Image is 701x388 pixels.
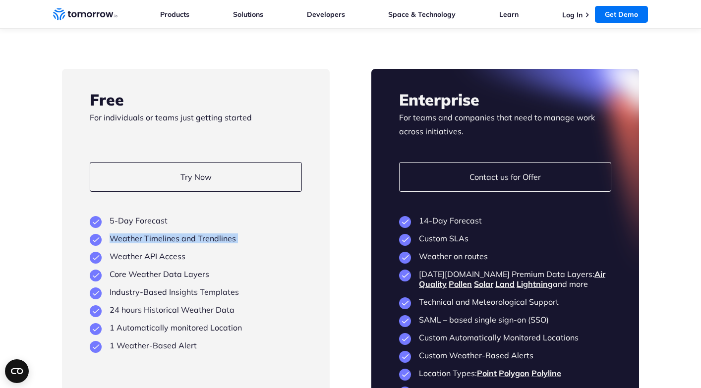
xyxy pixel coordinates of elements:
a: Space & Technology [388,10,456,19]
li: Technical and Meteorological Support [399,297,611,307]
a: Log In [562,10,583,19]
a: Contact us for Offer [399,162,611,192]
li: Weather API Access [90,251,302,261]
li: 1 Automatically monitored Location [90,323,302,333]
a: Products [160,10,189,19]
a: Try Now [90,162,302,192]
a: Air Quality [419,269,605,289]
ul: plan features [90,216,302,350]
a: Developers [307,10,345,19]
li: Location Types: [399,368,611,378]
a: Land [495,279,515,289]
li: Industry-Based Insights Templates [90,287,302,297]
li: 5-Day Forecast [90,216,302,225]
li: SAML – based single sign-on (SSO) [399,315,611,325]
li: Custom Weather-Based Alerts [399,350,611,360]
a: Solutions [233,10,263,19]
a: Polyline [531,368,561,378]
li: 24 hours Historical Weather Data [90,305,302,315]
p: For individuals or teams just getting started [90,111,302,138]
li: Custom SLAs [399,233,611,243]
li: Weather on routes [399,251,611,261]
a: Point [477,368,497,378]
li: Core Weather Data Layers [90,269,302,279]
li: [DATE][DOMAIN_NAME] Premium Data Layers: and more [399,269,611,289]
a: Solar [474,279,493,289]
h3: Free [90,89,302,111]
a: Lightning [517,279,553,289]
li: 14-Day Forecast [399,216,611,225]
a: Pollen [449,279,472,289]
li: Custom Automatically Monitored Locations [399,333,611,342]
a: Home link [53,7,117,22]
li: Weather Timelines and Trendlines [90,233,302,243]
a: Get Demo [595,6,648,23]
li: 1 Weather-Based Alert [90,340,302,350]
button: Open CMP widget [5,359,29,383]
a: Polygon [499,368,529,378]
a: Learn [499,10,519,19]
